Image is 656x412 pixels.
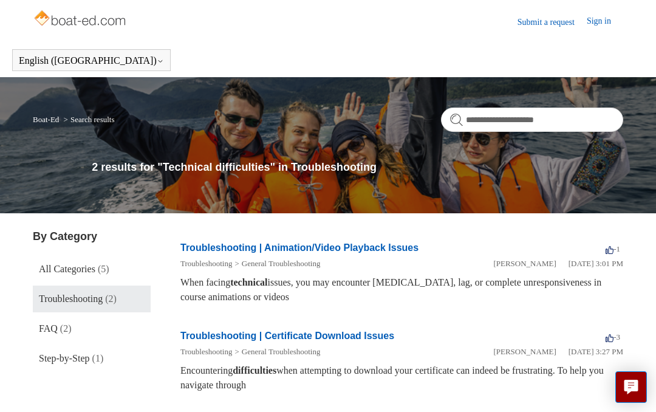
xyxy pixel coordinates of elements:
[33,115,59,124] a: Boat-Ed
[493,258,556,270] li: [PERSON_NAME]
[569,347,623,356] time: 01/05/2024, 15:27
[569,259,623,268] time: 01/05/2024, 15:01
[441,108,623,132] input: Search
[180,259,232,268] a: Troubleshooting
[33,256,151,283] a: All Categories (5)
[33,115,61,124] li: Boat-Ed
[587,15,623,29] a: Sign in
[242,259,321,268] a: General Troubleshooting
[33,7,129,32] img: Boat-Ed Help Center home page
[180,275,623,304] div: When facing issues, you may encounter [MEDICAL_DATA], lag, or complete unresponsiveness in course...
[180,346,232,358] li: Troubleshooting
[233,365,276,376] em: difficulties
[39,353,90,363] span: Step-by-Step
[232,346,320,358] li: General Troubleshooting
[19,55,164,66] button: English ([GEOGRAPHIC_DATA])
[98,264,109,274] span: (5)
[39,294,103,304] span: Troubleshooting
[615,371,647,403] button: Live chat
[230,277,267,287] em: technical
[180,363,623,393] div: Encountering when attempting to download your certificate can indeed be frustrating. To help you ...
[33,315,151,342] a: FAQ (2)
[232,258,320,270] li: General Troubleshooting
[180,242,419,253] a: Troubleshooting | Animation/Video Playback Issues
[61,115,115,124] li: Search results
[92,159,623,176] h1: 2 results for "Technical difficulties" in Troubleshooting
[39,264,95,274] span: All Categories
[242,347,321,356] a: General Troubleshooting
[33,345,151,372] a: Step-by-Step (1)
[518,16,587,29] a: Submit a request
[33,286,151,312] a: Troubleshooting (2)
[60,323,72,334] span: (2)
[606,332,620,342] span: -3
[180,258,232,270] li: Troubleshooting
[180,331,394,341] a: Troubleshooting | Certificate Download Issues
[92,353,104,363] span: (1)
[105,294,117,304] span: (2)
[33,228,151,245] h3: By Category
[39,323,58,334] span: FAQ
[180,347,232,356] a: Troubleshooting
[493,346,556,358] li: [PERSON_NAME]
[606,244,620,253] span: -1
